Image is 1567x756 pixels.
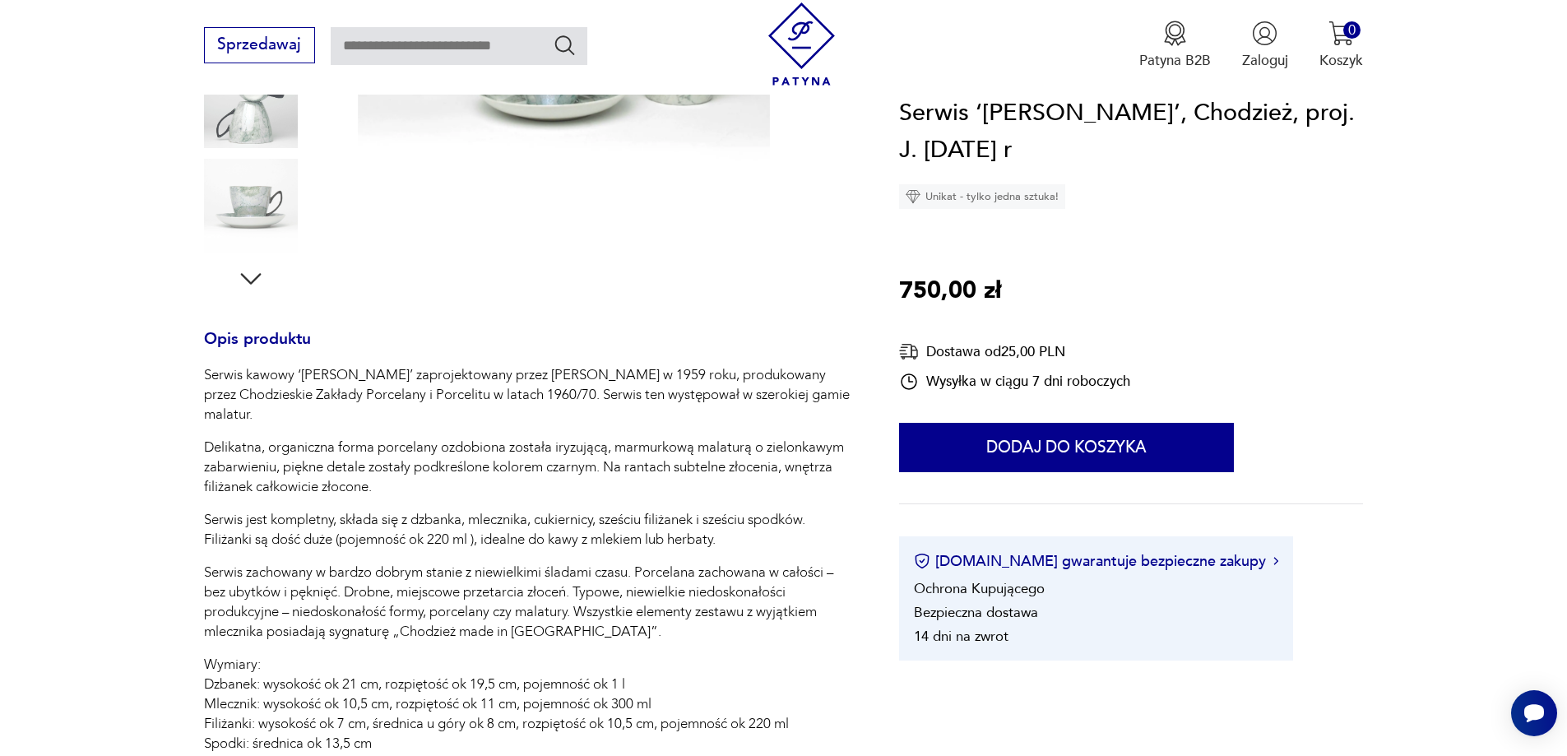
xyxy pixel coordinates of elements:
p: Patyna B2B [1139,51,1211,70]
img: Ikona koszyka [1328,21,1354,46]
img: Zdjęcie produktu Serwis ‘Aldona’, Chodzież, proj. J. Wrzesień, 1959 r [204,54,298,148]
h1: Serwis ‘[PERSON_NAME]’, Chodzież, proj. J. [DATE] r [899,95,1363,169]
img: Ikona certyfikatu [914,554,930,570]
button: Szukaj [553,33,577,57]
img: Zdjęcie produktu Serwis ‘Aldona’, Chodzież, proj. J. Wrzesień, 1959 r [204,159,298,253]
div: Dostawa od 25,00 PLN [899,341,1130,362]
p: Koszyk [1319,51,1363,70]
h3: Opis produktu [204,333,852,366]
p: Serwis kawowy ‘[PERSON_NAME]’ zaprojektowany przez [PERSON_NAME] w 1959 roku, produkowany przez C... [204,365,852,424]
li: 14 dni na zwrot [914,627,1008,646]
img: Ikona medalu [1162,21,1188,46]
p: Zaloguj [1242,51,1288,70]
img: Patyna - sklep z meblami i dekoracjami vintage [760,2,843,86]
div: Wysyłka w ciągu 7 dni roboczych [899,372,1130,392]
button: Patyna B2B [1139,21,1211,70]
button: [DOMAIN_NAME] gwarantuje bezpieczne zakupy [914,551,1278,572]
p: 750,00 zł [899,272,1001,310]
img: Ikona strzałki w prawo [1273,558,1278,566]
p: Wymiary: Dzbanek: wysokość ok 21 cm, rozpiętość ok 19,5 cm, pojemność ok 1 l Mlecznik: wysokość o... [204,655,852,754]
button: 0Koszyk [1319,21,1363,70]
img: Ikona diamentu [906,189,920,204]
a: Sprzedawaj [204,39,315,53]
img: Ikona dostawy [899,341,919,362]
img: Ikonka użytkownika [1252,21,1277,46]
a: Ikona medaluPatyna B2B [1139,21,1211,70]
button: Sprzedawaj [204,27,315,63]
p: Serwis zachowany w bardzo dobrym stanie z niewielkimi śladami czasu. Porcelana zachowana w całośc... [204,563,852,642]
button: Zaloguj [1242,21,1288,70]
li: Bezpieczna dostawa [914,603,1038,622]
p: Serwis jest kompletny, składa się z dzbanka, mlecznika, cukiernicy, sześciu filiżanek i sześciu s... [204,510,852,550]
li: Ochrona Kupującego [914,579,1045,598]
div: Unikat - tylko jedna sztuka! [899,184,1065,209]
p: Delikatna, organiczna forma porcelany ozdobiona została iryzującą, marmurkową malaturą o zielonka... [204,438,852,497]
div: 0 [1343,21,1361,39]
button: Dodaj do koszyka [899,423,1234,472]
iframe: Smartsupp widget button [1511,690,1557,736]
